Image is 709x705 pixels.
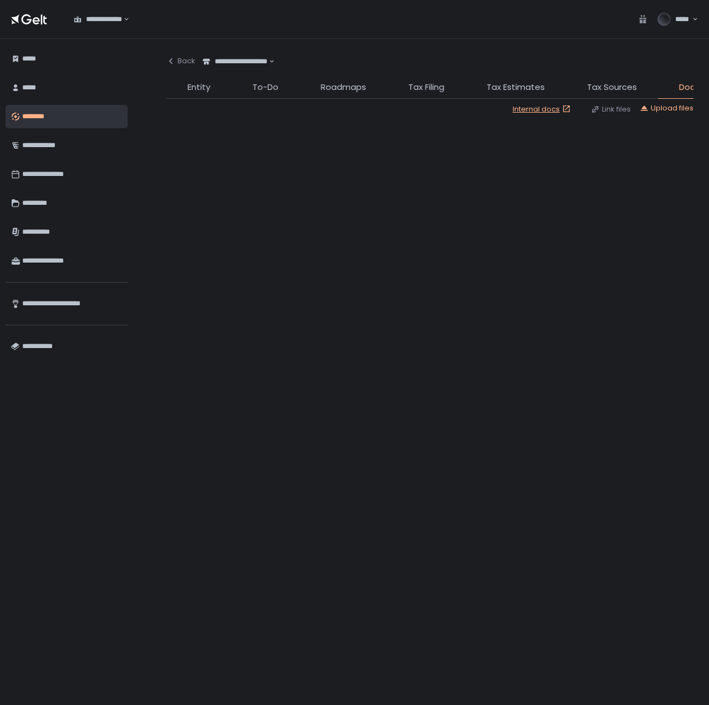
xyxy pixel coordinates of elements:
[591,104,631,114] button: Link files
[195,50,275,73] div: Search for option
[408,81,444,94] span: Tax Filing
[67,8,129,31] div: Search for option
[321,81,366,94] span: Roadmaps
[166,50,195,72] button: Back
[188,81,210,94] span: Entity
[166,56,195,66] div: Back
[587,81,637,94] span: Tax Sources
[640,103,693,113] button: Upload files
[122,14,123,25] input: Search for option
[487,81,545,94] span: Tax Estimates
[513,104,573,114] a: Internal docs
[252,81,278,94] span: To-Do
